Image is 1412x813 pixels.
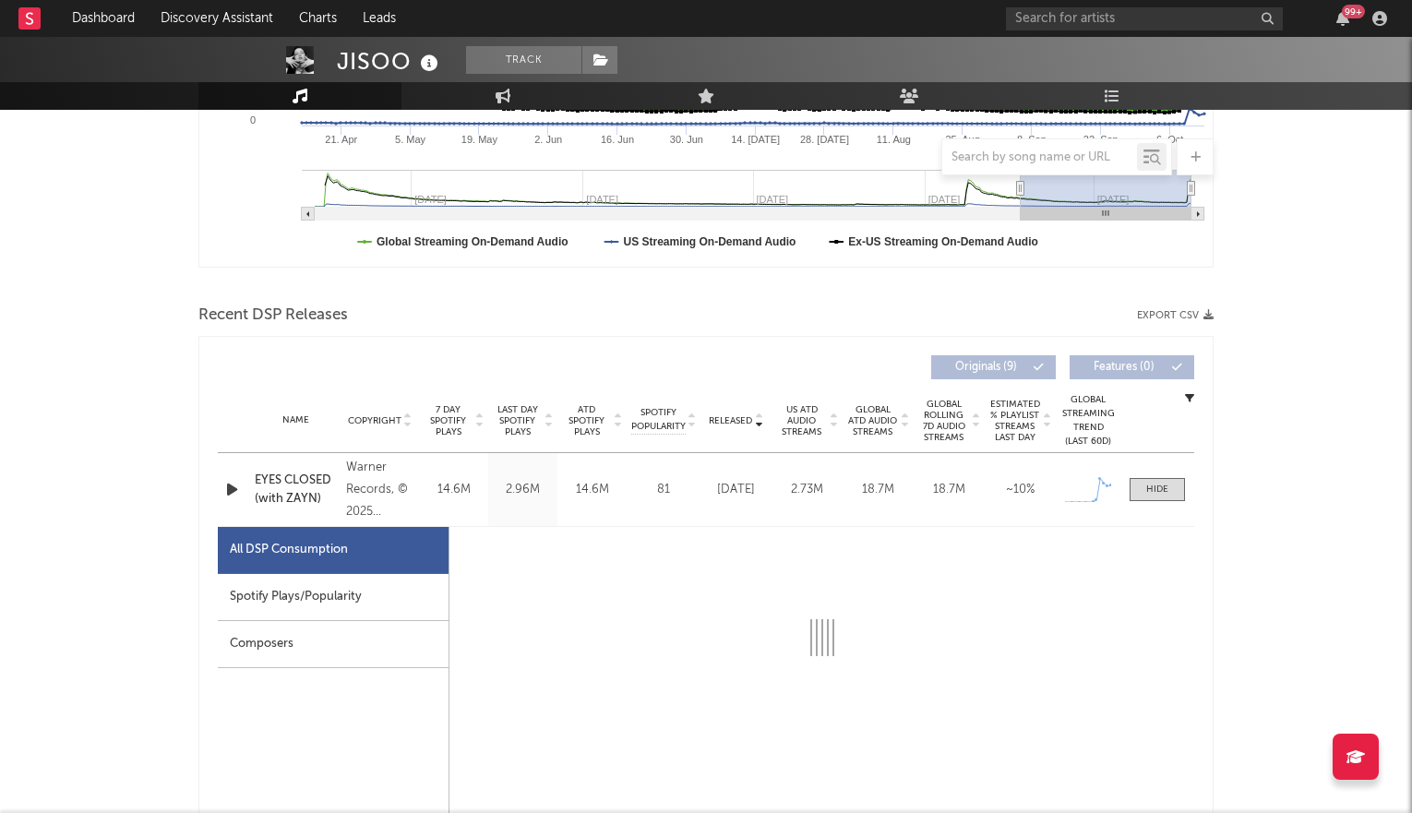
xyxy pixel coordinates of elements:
[377,235,568,248] text: Global Streaming On-Demand Audio
[1006,7,1283,30] input: Search for artists
[945,134,979,145] text: 25. Aug
[562,404,611,437] span: ATD Spotify Plays
[918,399,969,443] span: Global Rolling 7D Audio Streams
[255,413,337,427] div: Name
[989,481,1051,499] div: ~ 10 %
[493,404,542,437] span: Last Day Spotify Plays
[230,539,348,561] div: All DSP Consumption
[989,399,1040,443] span: Estimated % Playlist Streams Last Day
[631,481,696,499] div: 81
[424,404,473,437] span: 7 Day Spotify Plays
[709,415,752,426] span: Released
[466,46,581,74] button: Track
[877,134,911,145] text: 11. Aug
[631,406,686,434] span: Spotify Popularity
[776,481,838,499] div: 2.73M
[670,134,703,145] text: 30. Jun
[218,574,449,621] div: Spotify Plays/Popularity
[198,305,348,327] span: Recent DSP Releases
[847,481,909,499] div: 18.7M
[848,235,1038,248] text: Ex-US Streaming On-Demand Audio
[250,114,256,126] text: 0
[623,235,796,248] text: US Streaming On-Demand Audio
[601,134,634,145] text: 16. Jun
[1082,362,1167,373] span: Features ( 0 )
[942,150,1137,165] input: Search by song name or URL
[218,621,449,668] div: Composers
[847,404,898,437] span: Global ATD Audio Streams
[562,481,622,499] div: 14.6M
[534,134,562,145] text: 2. Jun
[1017,134,1047,145] text: 8. Sep
[776,404,827,437] span: US ATD Audio Streams
[493,481,553,499] div: 2.96M
[931,355,1056,379] button: Originals(9)
[943,362,1028,373] span: Originals ( 9 )
[918,481,980,499] div: 18.7M
[705,481,767,499] div: [DATE]
[1336,11,1349,26] button: 99+
[1083,134,1119,145] text: 22. Sep
[348,415,401,426] span: Copyright
[461,134,498,145] text: 19. May
[731,134,780,145] text: 14. [DATE]
[800,134,849,145] text: 28. [DATE]
[337,46,443,77] div: JISOO
[395,134,426,145] text: 5. May
[1070,355,1194,379] button: Features(0)
[1137,310,1214,321] button: Export CSV
[255,472,337,508] a: EYES CLOSED (with ZAYN)
[1342,5,1365,18] div: 99 +
[325,134,357,145] text: 21. Apr
[1060,393,1116,448] div: Global Streaming Trend (Last 60D)
[1156,134,1183,145] text: 6. Oct
[424,481,484,499] div: 14.6M
[218,527,449,574] div: All DSP Consumption
[346,457,414,523] div: Warner Records, © 2025 Warner Records Inc., under exclusive license from Blissoo Limited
